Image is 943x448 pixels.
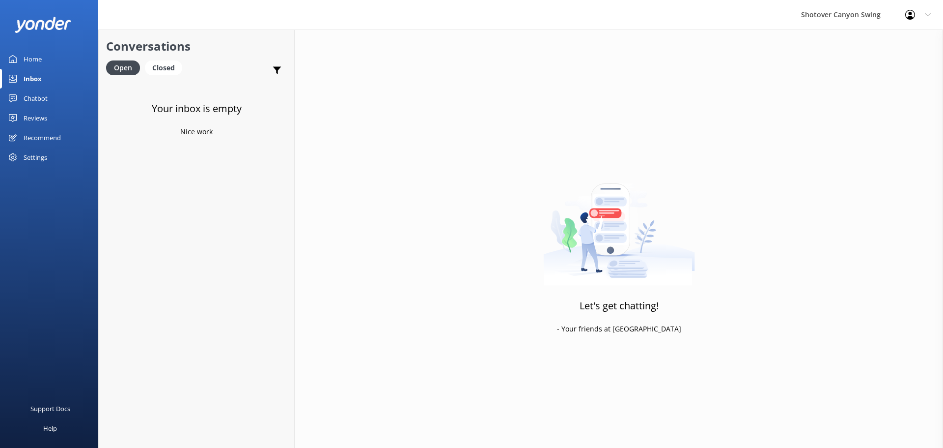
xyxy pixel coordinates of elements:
[106,60,140,75] div: Open
[24,89,48,108] div: Chatbot
[543,163,695,286] img: artwork of a man stealing a conversation from at giant smartphone
[580,298,659,314] h3: Let's get chatting!
[24,148,47,167] div: Settings
[106,62,145,73] a: Open
[145,60,182,75] div: Closed
[557,324,681,334] p: - Your friends at [GEOGRAPHIC_DATA]
[43,418,57,438] div: Help
[145,62,187,73] a: Closed
[30,399,70,418] div: Support Docs
[106,37,287,56] h2: Conversations
[24,69,42,89] div: Inbox
[180,126,213,137] p: Nice work
[15,17,71,33] img: yonder-white-logo.png
[24,108,47,128] div: Reviews
[152,101,242,117] h3: Your inbox is empty
[24,49,42,69] div: Home
[24,128,61,148] div: Recommend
